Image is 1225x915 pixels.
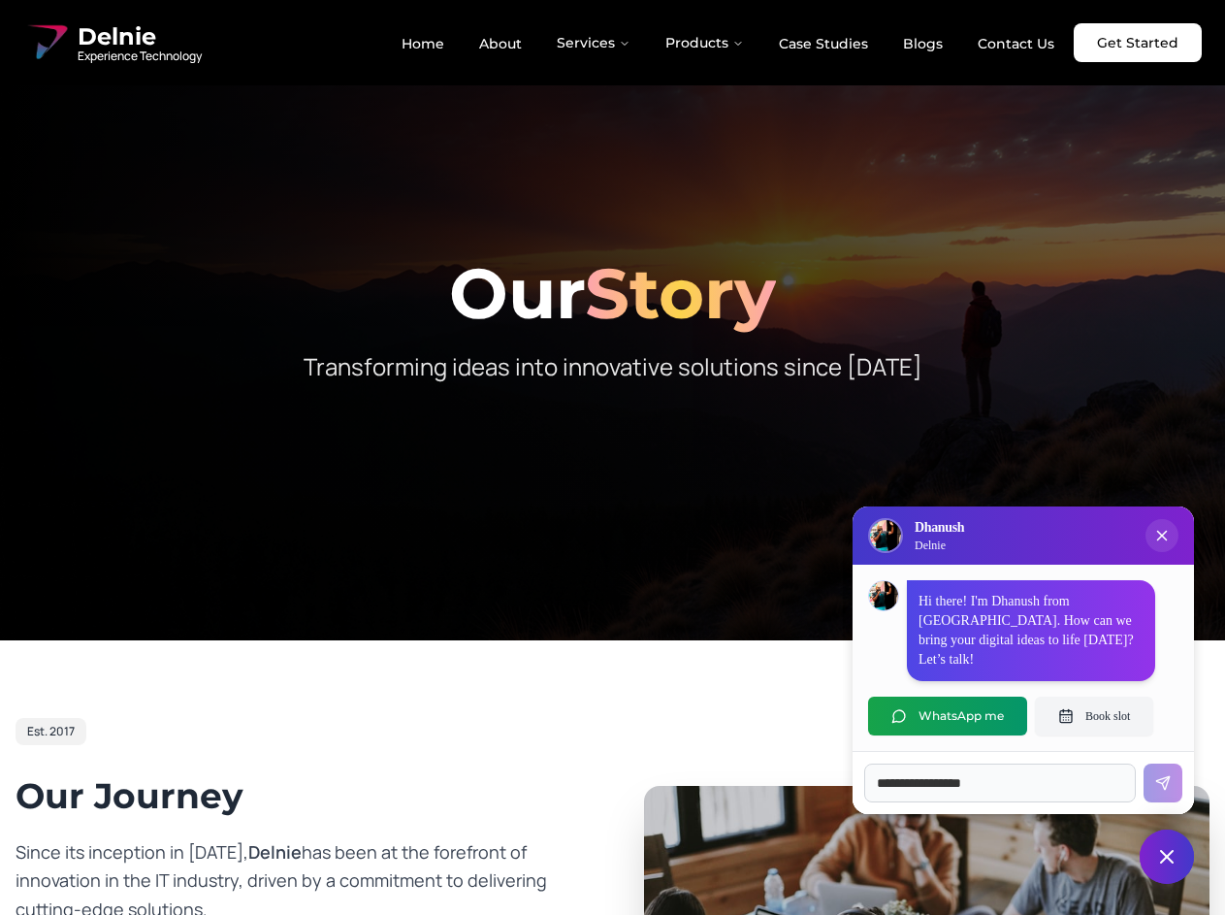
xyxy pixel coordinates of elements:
img: Dhanush [869,581,898,610]
button: Products [650,23,759,62]
button: Services [541,23,646,62]
a: Get Started [1074,23,1202,62]
a: Contact Us [962,27,1070,60]
h2: Our Journey [16,776,582,815]
p: Delnie [915,538,964,553]
button: Close chat popup [1145,519,1178,552]
a: About [464,27,537,60]
nav: Main [386,23,1070,62]
h1: Our [16,258,1209,328]
a: Delnie Logo Full [23,19,202,66]
span: Est. 2017 [27,724,75,739]
span: Delnie [78,21,202,52]
span: Delnie [248,840,302,864]
span: Experience Technology [78,49,202,64]
a: Blogs [887,27,958,60]
span: Story [585,250,776,336]
p: Hi there! I'm Dhanush from [GEOGRAPHIC_DATA]. How can we bring your digital ideas to life [DATE]?... [919,592,1144,670]
button: WhatsApp me [868,697,1027,735]
img: Delnie Logo [870,520,901,551]
button: Book slot [1035,697,1153,735]
a: Case Studies [763,27,884,60]
img: Delnie Logo [23,19,70,66]
h3: Dhanush [915,518,964,538]
button: Close chat [1140,830,1194,884]
a: Home [386,27,460,60]
p: Transforming ideas into innovative solutions since [DATE] [241,351,985,382]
